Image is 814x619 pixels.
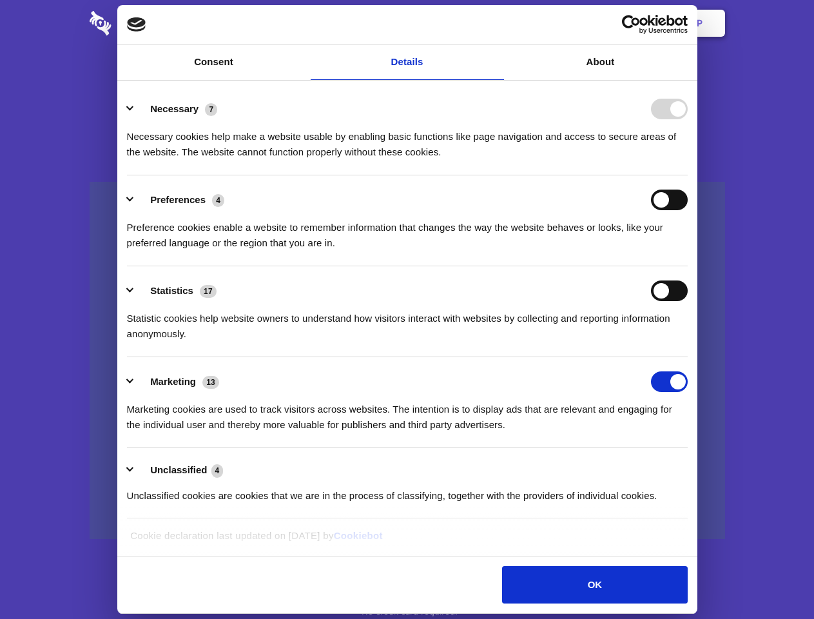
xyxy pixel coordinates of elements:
iframe: Drift Widget Chat Controller [750,555,799,604]
a: Login [585,3,641,43]
label: Statistics [150,285,193,296]
label: Marketing [150,376,196,387]
label: Preferences [150,194,206,205]
span: 4 [211,464,224,477]
button: Necessary (7) [127,99,226,119]
a: Consent [117,44,311,80]
div: Cookie declaration last updated on [DATE] by [121,528,693,553]
h1: Eliminate Slack Data Loss. [90,58,725,104]
div: Unclassified cookies are cookies that we are in the process of classifying, together with the pro... [127,478,688,504]
a: Pricing [378,3,434,43]
a: Usercentrics Cookiebot - opens in a new window [575,15,688,34]
div: Preference cookies enable a website to remember information that changes the way the website beha... [127,210,688,251]
button: Marketing (13) [127,371,228,392]
a: Cookiebot [334,530,383,541]
button: Unclassified (4) [127,462,231,478]
span: 4 [212,194,224,207]
span: 7 [205,103,217,116]
span: 13 [202,376,219,389]
button: Statistics (17) [127,280,225,301]
a: Contact [523,3,582,43]
a: Details [311,44,504,80]
button: Preferences (4) [127,190,233,210]
a: About [504,44,697,80]
h4: Auto-redaction of sensitive data, encrypted data sharing and self-destructing private chats. Shar... [90,117,725,160]
label: Necessary [150,103,199,114]
img: logo [127,17,146,32]
div: Statistic cookies help website owners to understand how visitors interact with websites by collec... [127,301,688,342]
button: OK [502,566,687,604]
img: logo-wordmark-white-trans-d4663122ce5f474addd5e946df7df03e33cb6a1c49d2221995e7729f52c070b2.svg [90,11,200,35]
a: Wistia video thumbnail [90,182,725,540]
div: Marketing cookies are used to track visitors across websites. The intention is to display ads tha... [127,392,688,433]
span: 17 [200,285,217,298]
div: Necessary cookies help make a website usable by enabling basic functions like page navigation and... [127,119,688,160]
